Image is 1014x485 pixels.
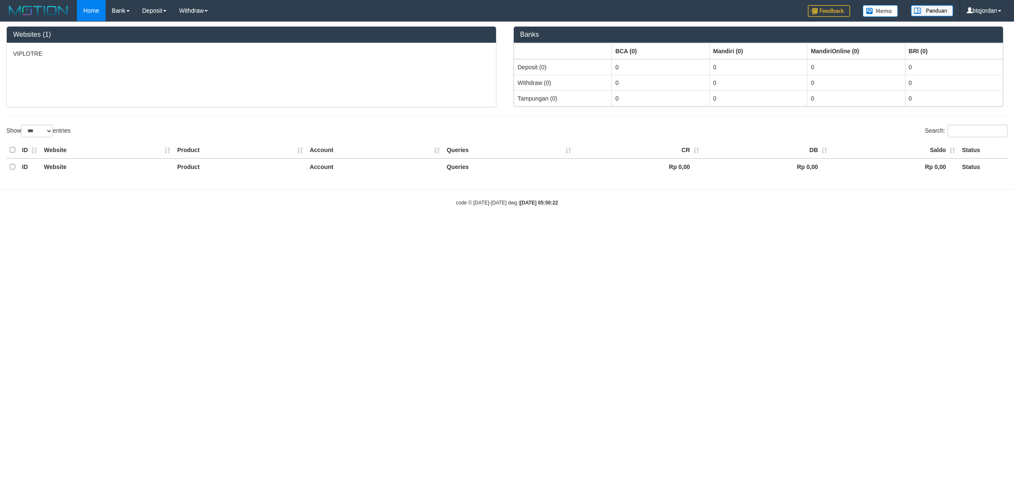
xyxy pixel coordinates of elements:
h3: Websites (1) [13,31,490,38]
th: Rp 0,00 [575,158,703,175]
th: Queries [443,158,575,175]
img: Feedback.jpg [808,5,850,17]
th: Queries [443,142,575,158]
img: MOTION_logo.png [6,4,71,17]
strong: [DATE] 05:50:22 [520,200,558,206]
td: Tampungan (0) [514,90,612,106]
img: Button%20Memo.svg [863,5,898,17]
td: 0 [709,59,807,75]
label: Search: [925,125,1008,137]
td: 0 [709,90,807,106]
th: Website [41,142,174,158]
td: Deposit (0) [514,59,612,75]
td: 0 [612,75,709,90]
td: 0 [709,75,807,90]
th: Rp 0,00 [831,158,959,175]
h3: Banks [520,31,997,38]
th: Group: activate to sort column ascending [612,43,709,59]
th: Saldo [831,142,959,158]
small: code © [DATE]-[DATE] dwg | [456,200,558,206]
td: 0 [905,59,1003,75]
td: 0 [905,75,1003,90]
th: DB [703,142,831,158]
th: ID [19,158,41,175]
th: Group: activate to sort column ascending [905,43,1003,59]
th: Group: activate to sort column ascending [709,43,807,59]
th: Group: activate to sort column ascending [514,43,612,59]
th: Status [959,158,1008,175]
input: Search: [948,125,1008,137]
th: Account [306,142,443,158]
th: ID [19,142,41,158]
td: 0 [807,75,905,90]
th: Product [174,158,306,175]
td: 0 [612,59,709,75]
td: 0 [807,59,905,75]
th: CR [575,142,703,158]
td: Withdraw (0) [514,75,612,90]
th: Account [306,158,443,175]
p: VIPLOTRE [13,49,490,58]
img: panduan.png [911,5,953,16]
th: Product [174,142,306,158]
th: Website [41,158,174,175]
td: 0 [905,90,1003,106]
select: Showentries [21,125,53,137]
th: Status [959,142,1008,158]
td: 0 [612,90,709,106]
th: Group: activate to sort column ascending [807,43,905,59]
th: Rp 0,00 [703,158,831,175]
td: 0 [807,90,905,106]
label: Show entries [6,125,71,137]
